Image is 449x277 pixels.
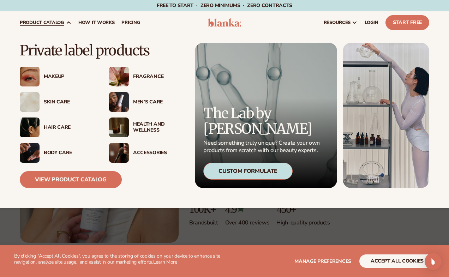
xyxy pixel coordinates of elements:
[361,11,382,34] a: LOGIN
[44,74,95,80] div: Makeup
[133,121,184,133] div: Health And Wellness
[195,43,337,188] a: Microscopic product formula. The Lab by [PERSON_NAME] Need something truly unique? Create your ow...
[133,99,184,105] div: Men’s Care
[44,125,95,131] div: Hair Care
[20,118,95,137] a: Female hair pulled back with clips. Hair Care
[385,15,429,30] a: Start Free
[324,20,351,25] span: resources
[78,20,115,25] span: How It Works
[44,150,95,156] div: Body Care
[20,171,122,188] a: View Product Catalog
[343,43,429,188] img: Female in lab with equipment.
[109,92,184,112] a: Male holding moisturizer bottle. Men’s Care
[109,118,184,137] a: Candles and incense on table. Health And Wellness
[153,259,177,265] a: Learn More
[320,11,361,34] a: resources
[14,253,224,265] p: By clicking "Accept All Cookies", you agree to the storing of cookies on your device to enhance s...
[294,258,351,265] span: Manage preferences
[425,253,442,270] div: Open Intercom Messenger
[20,92,40,112] img: Cream moisturizer swatch.
[20,67,95,86] a: Female with glitter eye makeup. Makeup
[109,118,129,137] img: Candles and incense on table.
[75,11,118,34] a: How It Works
[109,143,129,163] img: Female with makeup brush.
[203,139,322,154] p: Need something truly unique? Create your own products from scratch with our beauty experts.
[109,67,129,86] img: Pink blooming flower.
[20,92,95,112] a: Cream moisturizer swatch. Skin Care
[203,106,322,137] p: The Lab by [PERSON_NAME]
[109,67,184,86] a: Pink blooming flower. Fragrance
[20,143,95,163] a: Male hand applying moisturizer. Body Care
[16,11,75,34] a: product catalog
[365,20,378,25] span: LOGIN
[109,143,184,163] a: Female with makeup brush. Accessories
[20,67,40,86] img: Female with glitter eye makeup.
[121,20,140,25] span: pricing
[109,92,129,112] img: Male holding moisturizer bottle.
[133,74,184,80] div: Fragrance
[20,20,64,25] span: product catalog
[294,254,351,268] button: Manage preferences
[203,163,293,180] div: Custom Formulate
[133,150,184,156] div: Accessories
[44,99,95,105] div: Skin Care
[157,2,292,9] span: Free to start · ZERO minimums · ZERO contracts
[118,11,144,34] a: pricing
[20,143,40,163] img: Male hand applying moisturizer.
[20,118,40,137] img: Female hair pulled back with clips.
[20,43,184,58] p: Private label products
[359,254,435,268] button: accept all cookies
[208,18,241,27] img: logo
